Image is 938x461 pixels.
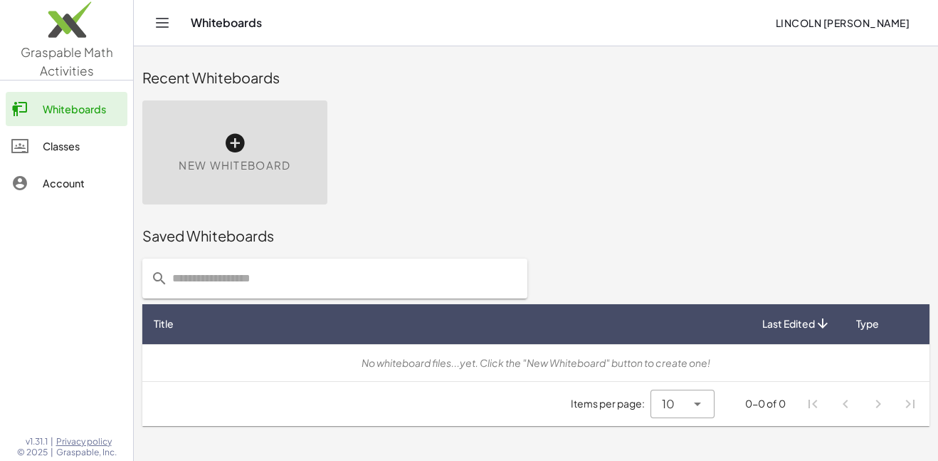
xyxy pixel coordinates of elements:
[56,436,117,447] a: Privacy policy
[662,395,675,413] span: 10
[6,92,127,126] a: Whiteboards
[151,11,174,34] button: Toggle navigation
[775,16,910,29] span: Lincoln [PERSON_NAME]
[151,270,168,287] i: prepended action
[142,226,929,246] div: Saved Whiteboards
[56,447,117,458] span: Graspable, Inc.
[856,316,879,331] span: Type
[43,100,122,118] div: Whiteboards
[6,129,127,163] a: Classes
[51,447,53,458] span: |
[797,388,927,420] nav: Pagination Navigation
[762,316,815,331] span: Last Edited
[17,447,48,458] span: © 2025
[745,396,786,411] div: 0-0 of 0
[43,138,122,155] div: Classes
[26,436,48,447] span: v1.31.1
[571,396,650,411] span: Items per page:
[51,436,53,447] span: |
[21,44,113,78] span: Graspable Math Activities
[43,175,122,192] div: Account
[179,157,290,174] span: New Whiteboard
[6,166,127,200] a: Account
[154,356,918,371] div: No whiteboard files...yet. Click the "New Whiteboard" button to create one!
[142,68,929,88] div: Recent Whiteboards
[764,10,921,36] button: Lincoln [PERSON_NAME]
[154,316,174,331] span: Title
